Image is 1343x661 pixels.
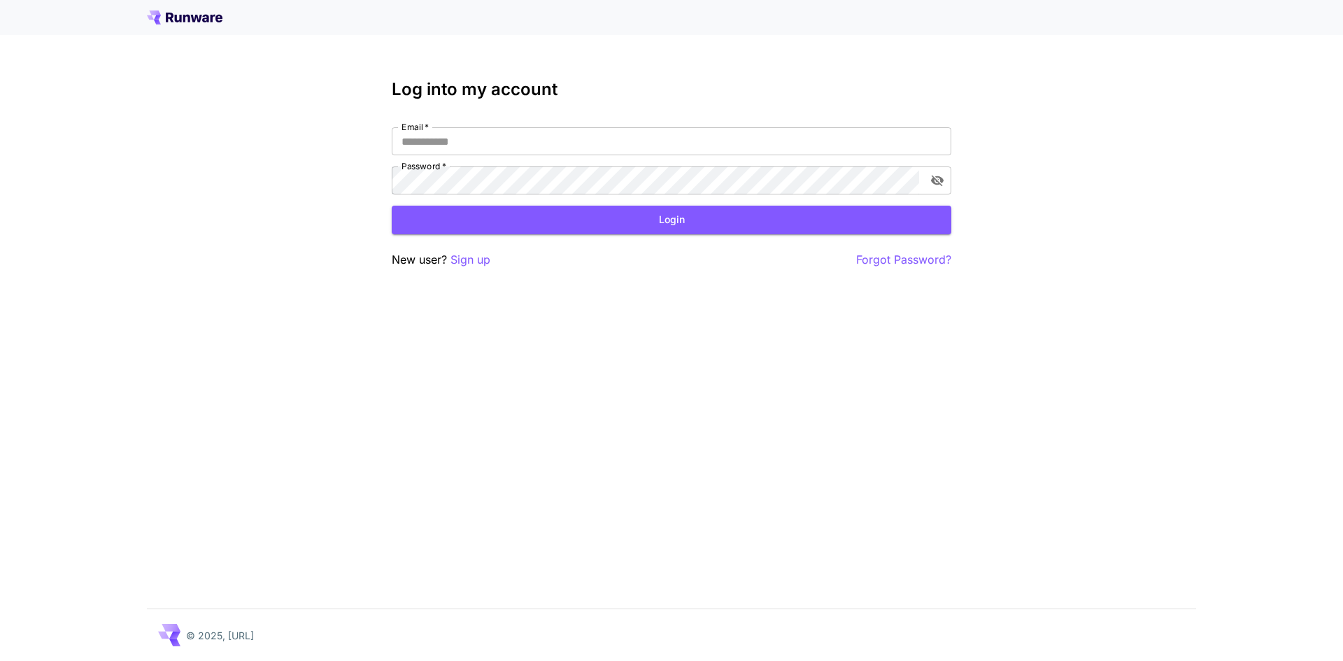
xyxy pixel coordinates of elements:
[392,80,951,99] h3: Log into my account
[450,251,490,269] button: Sign up
[402,160,446,172] label: Password
[925,168,950,193] button: toggle password visibility
[402,121,429,133] label: Email
[392,206,951,234] button: Login
[856,251,951,269] button: Forgot Password?
[186,628,254,643] p: © 2025, [URL]
[392,251,490,269] p: New user?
